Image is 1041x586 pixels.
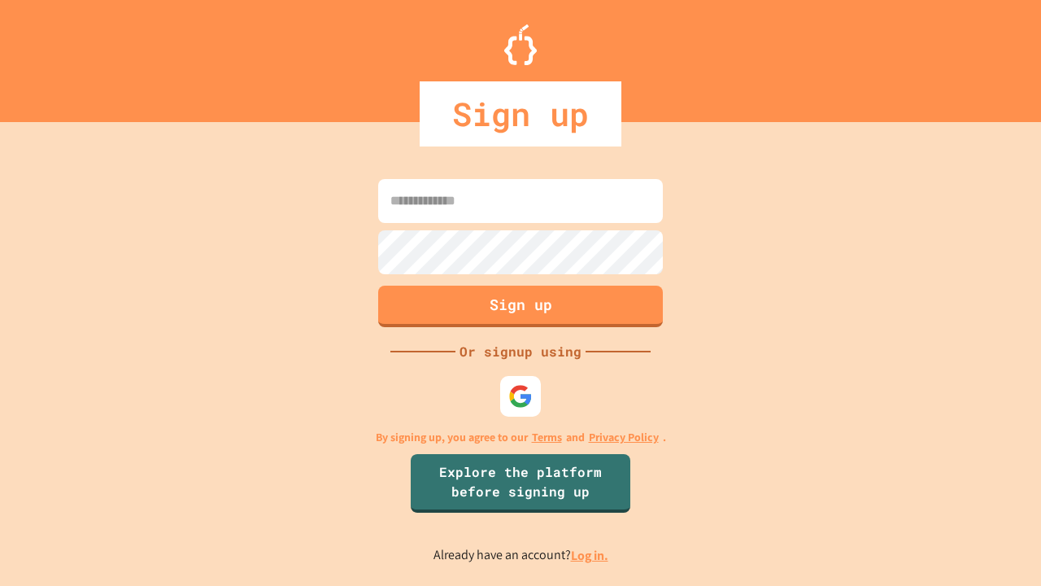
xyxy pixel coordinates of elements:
[532,429,562,446] a: Terms
[571,547,608,564] a: Log in.
[378,286,663,327] button: Sign up
[589,429,659,446] a: Privacy Policy
[420,81,621,146] div: Sign up
[433,545,608,566] p: Already have an account?
[376,429,666,446] p: By signing up, you agree to our and .
[411,454,630,513] a: Explore the platform before signing up
[504,24,537,65] img: Logo.svg
[508,384,533,409] img: google-icon.svg
[455,342,586,361] div: Or signup using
